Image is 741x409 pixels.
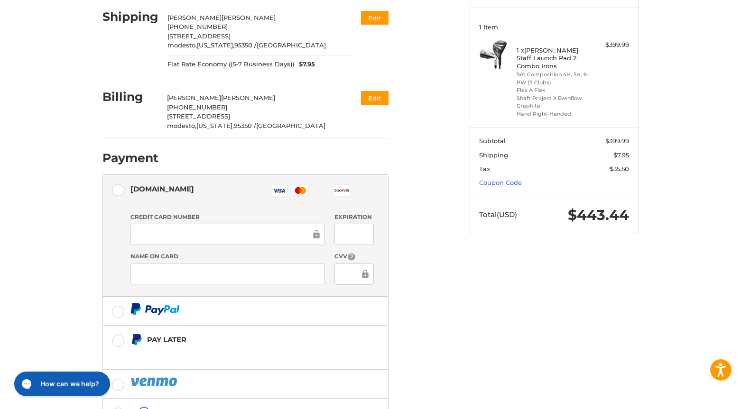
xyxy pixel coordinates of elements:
span: [PHONE_NUMBER] [167,23,228,30]
div: Pay Later [147,332,329,347]
span: $35.50 [610,165,629,173]
iframe: PayPal Message 1 [130,350,329,358]
span: 95350 / [234,41,257,49]
span: modesto, [167,41,197,49]
img: PayPal icon [130,303,180,315]
span: [STREET_ADDRESS] [167,112,230,120]
span: [PERSON_NAME] [222,14,276,21]
li: Hand Right-Handed [517,110,589,118]
span: $7.95 [613,151,629,159]
span: Shipping [479,151,508,159]
button: Edit [361,91,389,105]
label: Credit Card Number [130,213,325,221]
h2: Billing [102,90,158,104]
span: [PERSON_NAME] [221,94,275,101]
span: modesto, [167,122,196,129]
li: Flex A Flex [517,86,589,94]
span: [US_STATE], [196,122,234,129]
span: [US_STATE], [197,41,234,49]
span: [GEOGRAPHIC_DATA] [256,122,325,129]
span: 95350 / [234,122,256,129]
span: $399.99 [605,137,629,145]
span: [PERSON_NAME] [167,14,222,21]
iframe: Gorgias live chat messenger [9,368,113,400]
label: Expiration [334,213,374,221]
h2: Payment [102,151,158,165]
div: $399.99 [592,40,629,50]
span: $443.44 [568,206,629,224]
li: Set Composition 4H, 5H, 6-PW (7 Clubs) [517,71,589,86]
span: [PERSON_NAME] [167,94,221,101]
li: Shaft Project X Evenflow Graphite [517,94,589,110]
label: Name on Card [130,252,325,261]
span: Total (USD) [479,210,517,219]
h2: Shipping [102,9,158,24]
span: Tax [479,165,490,173]
a: Coupon Code [479,179,522,186]
span: [GEOGRAPHIC_DATA] [257,41,326,49]
iframe: Google Customer Reviews [663,383,741,409]
span: Subtotal [479,137,506,145]
img: PayPal icon [130,376,179,388]
span: [PHONE_NUMBER] [167,103,227,111]
span: [STREET_ADDRESS] [167,32,231,40]
img: Pay Later icon [130,334,142,345]
label: CVV [334,252,374,261]
button: Edit [361,11,389,25]
div: [DOMAIN_NAME] [130,181,194,197]
h4: 1 x [PERSON_NAME] Staff Launch Pad 2 Combo Irons [517,46,589,70]
span: Flat Rate Economy ((5-7 Business Days)) [167,60,294,69]
h3: 1 Item [479,23,629,31]
span: $7.95 [294,60,315,69]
